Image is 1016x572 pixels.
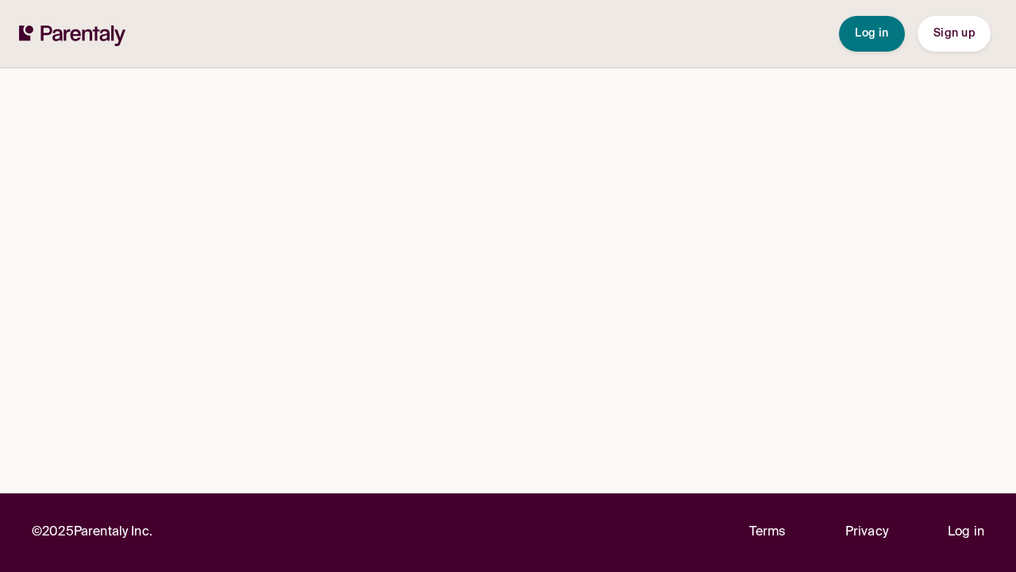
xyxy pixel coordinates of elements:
[839,16,905,52] button: Log in
[918,16,991,52] button: Sign up
[855,28,889,39] span: Log in
[845,522,888,543] a: Privacy
[933,28,975,39] span: Sign up
[32,522,152,543] p: © 2025 Parentaly Inc.
[749,522,786,543] a: Terms
[948,522,984,543] a: Log in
